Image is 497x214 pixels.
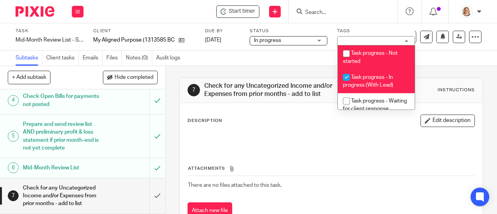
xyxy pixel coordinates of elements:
[304,9,374,16] input: Search
[343,50,398,64] span: Task progress - Not started
[93,36,175,44] p: My Aligned Purpose (1313585 BC Ltd)
[156,50,184,66] a: Audit logs
[8,71,50,84] button: + Add subtask
[438,87,475,93] div: Instructions
[343,75,393,88] span: Task progress - In progress (With Lead)
[343,98,407,112] span: Task progress - Waiting for client response
[205,37,221,43] span: [DATE]
[126,50,152,66] a: Notes (0)
[8,95,19,106] div: 4
[16,36,83,44] div: Mid-Month Review List - September
[93,28,195,34] label: Client
[46,50,79,66] a: Client tasks
[461,5,473,18] img: Screenshot%202025-09-16%20114050.png
[23,118,102,154] h1: Prepare and send review list AND preliminary profit & loss statement if prior month-end is not ye...
[188,166,225,171] span: Attachments
[8,162,19,173] div: 6
[106,50,122,66] a: Files
[83,50,103,66] a: Emails
[8,190,19,201] div: 7
[23,90,102,110] h1: Check Open Bills for payments not posted
[103,71,158,84] button: Hide completed
[16,28,83,34] label: Task
[337,28,415,34] label: Tags
[188,84,200,96] div: 7
[23,182,102,210] h1: Check for any Uncategorized Income and/or Expenses from prior months - add to list
[23,162,102,174] h1: Mid-Month Review List
[16,6,54,17] img: Pixie
[254,38,281,43] span: In progress
[229,7,255,16] span: Start timer
[421,115,475,127] button: Edit description
[188,183,282,188] span: There are no files attached to this task.
[16,50,42,66] a: Subtasks
[204,82,348,99] h1: Check for any Uncategorized Income and/or Expenses from prior months - add to list
[8,131,19,142] div: 5
[188,118,222,124] p: Description
[205,28,240,34] label: Due by
[216,5,259,18] div: My Aligned Purpose (1313585 BC Ltd) - Mid-Month Review List - September
[250,28,327,34] label: Status
[115,75,153,81] span: Hide completed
